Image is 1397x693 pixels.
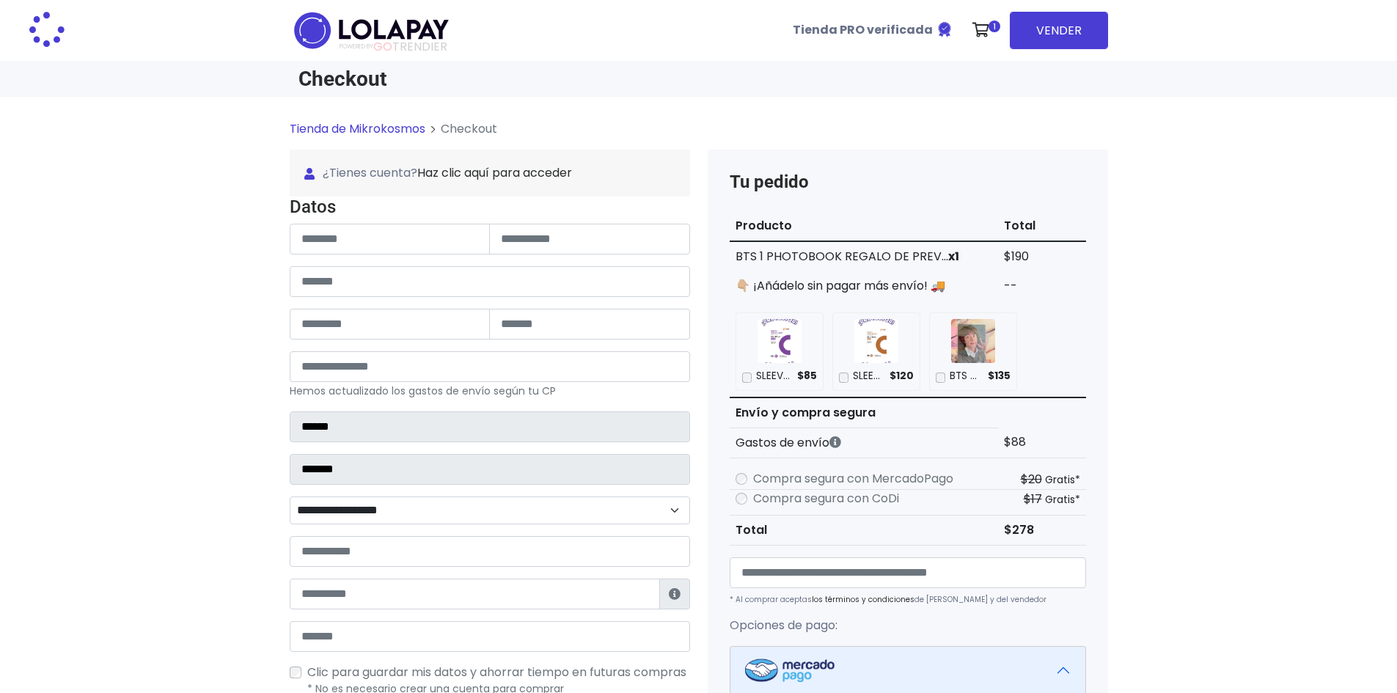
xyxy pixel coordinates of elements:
[890,369,914,384] span: $120
[730,617,1086,634] p: Opciones de pago:
[745,659,835,682] img: Mercadopago Logo
[730,211,998,241] th: Producto
[1024,491,1042,507] s: $17
[989,21,1000,32] span: 1
[290,7,453,54] img: logo
[304,164,675,182] span: ¿Tienes cuenta?
[756,369,792,384] p: SLEEVES 56 X 87 mm (Nueva presentación)
[298,67,690,91] h1: Checkout
[425,120,497,138] li: Checkout
[853,369,884,384] p: SLEEVES 80 X 120 mm
[340,40,447,54] span: TRENDIER
[753,490,899,507] label: Compra segura con CoDi
[1021,471,1042,488] s: $20
[998,271,1086,301] td: --
[998,515,1086,545] td: $278
[758,319,802,363] img: SLEEVES 56 X 87 mm (Nueva presentación)
[730,271,998,301] td: 👇🏼 ¡Añádelo sin pagar más envío! 🚚
[753,470,953,488] label: Compra segura con MercadoPago
[1045,472,1080,487] small: Gratis*
[730,515,998,545] th: Total
[417,164,572,181] a: Haz clic aquí para acceder
[812,594,914,605] a: los términos y condiciones
[951,319,995,363] img: BTS PHOTOCARD JIN ARMY MEMBRESIA
[730,397,998,428] th: Envío y compra segura
[290,120,1108,150] nav: breadcrumb
[793,21,933,38] b: Tienda PRO verificada
[730,172,1086,193] h4: Tu pedido
[948,248,959,265] strong: x1
[307,664,686,681] span: Clic para guardar mis datos y ahorrar tiempo en futuras compras
[340,43,373,51] span: POWERED BY
[290,120,425,137] a: Tienda de Mikrokosmos
[290,384,556,398] small: Hemos actualizado los gastos de envío según tu CP
[998,428,1086,458] td: $88
[373,38,392,55] span: GO
[730,241,998,271] td: BTS 1 PHOTOBOOK REGALO DE PREV...
[829,436,841,448] i: Los gastos de envío dependen de códigos postales. ¡Te puedes llevar más productos en un solo envío !
[936,21,953,38] img: Tienda verificada
[730,594,1086,605] p: * Al comprar aceptas de [PERSON_NAME] y del vendedor
[669,588,681,600] i: Estafeta lo usará para ponerse en contacto en caso de tener algún problema con el envío
[854,319,898,363] img: SLEEVES 80 X 120 mm
[950,369,983,384] p: BTS PHOTOCARD JIN ARMY MEMBRESIA
[730,428,998,458] th: Gastos de envío
[998,241,1086,271] td: $190
[290,197,690,218] h4: Datos
[965,8,1004,52] a: 1
[1045,492,1080,507] small: Gratis*
[1010,12,1108,49] a: VENDER
[797,369,817,384] span: $85
[988,369,1011,384] span: $135
[998,211,1086,241] th: Total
